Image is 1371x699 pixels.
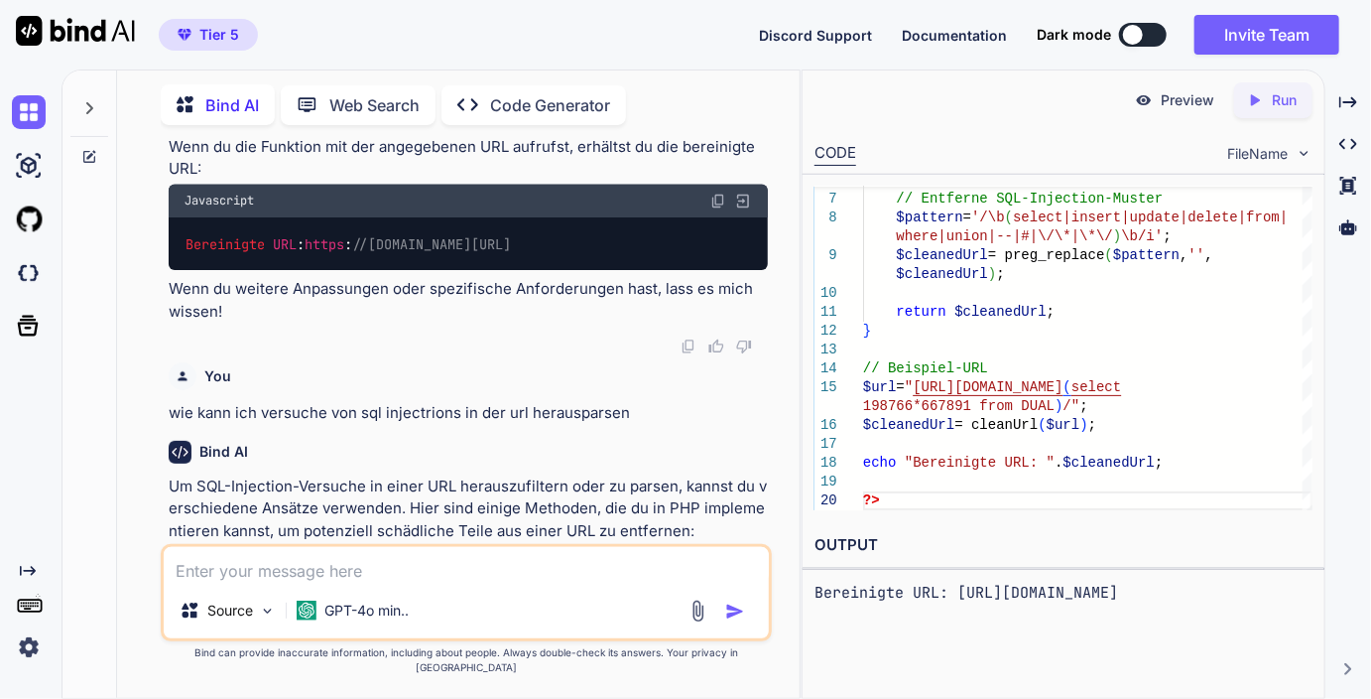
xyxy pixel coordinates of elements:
span: // Beispiel-URL [863,360,988,376]
p: Web Search [329,93,420,117]
p: Um SQL-Injection-Versuche in einer URL herauszufiltern oder zu parsen, kannst du verschiedene Ans... [169,476,768,543]
span: return [897,304,946,320]
div: 12 [814,322,837,341]
span: 198766*667891 from DUAL [863,398,1055,414]
p: Bind AI [205,93,259,117]
div: 20 [814,491,837,510]
span: ) [1055,398,1062,414]
p: Source [207,601,253,621]
p: Code Generator [490,93,610,117]
img: Pick Models [259,603,276,620]
span: ) [1080,417,1088,433]
code: : : [185,234,513,255]
span: $cleanedUrl [863,417,954,433]
img: darkCloudIdeIcon [12,256,46,290]
div: 8 [814,209,837,227]
img: premium [178,29,191,41]
img: ai-studio [12,149,46,183]
p: Wenn du weitere Anpassungen oder spezifische Anforderungen hast, lass es mich wissen! [169,278,768,323]
span: https [305,235,344,253]
h2: OUTPUT [803,522,1324,569]
span: = cleanUrl [955,417,1039,433]
span: ?> [863,492,880,508]
span: ( [1005,210,1013,225]
span: " [905,379,913,395]
span: ; [1164,228,1172,244]
div: 14 [814,359,837,378]
span: = [963,210,971,225]
span: ; [1088,417,1096,433]
img: githubLight [12,203,46,236]
p: GPT-4o min.. [324,601,409,621]
span: $cleanedUrl [955,304,1047,320]
img: GPT-4o mini [297,601,316,621]
pre: Bereinigte URL: [URL][DOMAIN_NAME] [814,582,1312,605]
span: ( [1039,417,1047,433]
span: , [1205,247,1213,263]
span: select [1071,379,1121,395]
h6: Bind AI [199,442,248,462]
span: $url [863,379,897,395]
p: Wenn du die Funktion mit der angegebenen URL aufrufst, erhältst du die bereinigte URL: [169,136,768,181]
span: $pattern [1113,247,1180,263]
div: 7 [814,190,837,209]
span: , [1181,247,1188,263]
span: ; [997,266,1005,282]
span: ) [1113,228,1121,244]
span: echo [863,455,897,471]
span: where|union|--|#|\/\*|\*\/ [897,228,1113,244]
span: "Bereinigte URL: " [905,455,1055,471]
button: premiumTier 5 [159,19,258,51]
span: } [863,323,871,339]
span: \b/i' [1122,228,1164,244]
p: Preview [1161,90,1214,110]
button: Documentation [902,25,1007,46]
img: chat [12,95,46,129]
span: FileName [1227,144,1288,164]
span: $cleanedUrl [1063,455,1155,471]
img: copy [681,339,696,354]
div: 11 [814,303,837,322]
p: Run [1272,90,1297,110]
img: like [708,339,724,354]
div: 15 [814,378,837,397]
span: '' [1188,247,1205,263]
div: 17 [814,435,837,454]
span: $url [1047,417,1080,433]
span: ; [1155,455,1163,471]
span: /" [1063,398,1080,414]
span: select|insert|update|delete|from| [1013,210,1288,225]
span: $pattern [897,210,963,225]
div: 10 [814,284,837,303]
span: ; [1047,304,1055,320]
span: [URL][DOMAIN_NAME] [914,379,1063,395]
div: 13 [814,341,837,359]
img: settings [12,630,46,664]
img: Open in Browser [734,193,752,210]
span: Dark mode [1037,25,1111,45]
img: attachment [686,600,709,623]
button: Invite Team [1194,15,1339,55]
span: ( [1105,247,1113,263]
h6: You [204,366,231,386]
span: $cleanedUrl [897,266,988,282]
img: dislike [736,339,752,354]
div: CODE [814,142,856,166]
span: //[DOMAIN_NAME][URL] [352,235,511,253]
span: ) [988,266,996,282]
img: icon [725,602,745,622]
div: 9 [814,246,837,265]
img: copy [710,194,726,210]
img: Bind AI [16,16,135,46]
img: preview [1135,91,1153,109]
span: // Entferne SQL-Injection-Muster [897,191,1164,207]
span: = preg_replace [988,247,1105,263]
div: 19 [814,473,837,491]
span: $cleanedUrl [897,247,988,263]
div: 18 [814,454,837,473]
p: Bind can provide inaccurate information, including about people. Always double-check its answers.... [161,645,772,675]
span: = [897,379,905,395]
div: 16 [814,416,837,435]
img: chevron down [1296,145,1312,162]
span: URL [273,235,297,253]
